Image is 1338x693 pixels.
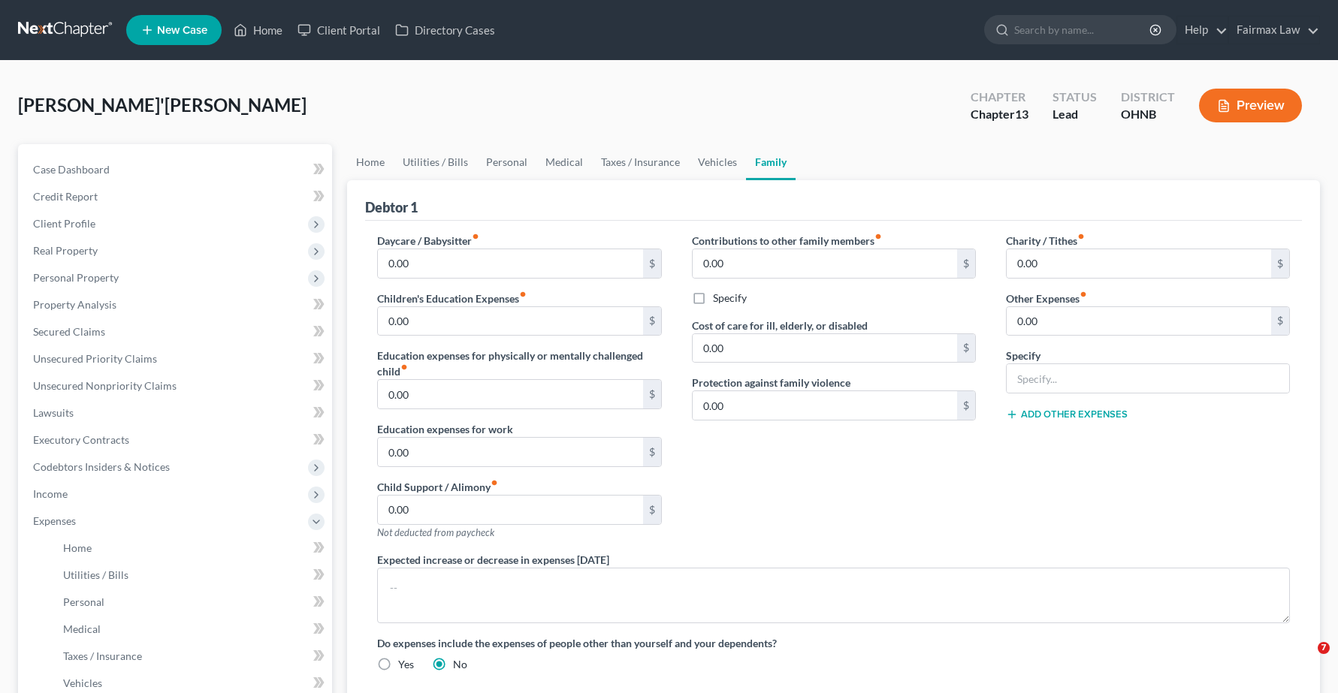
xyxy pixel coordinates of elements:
[21,318,332,345] a: Secured Claims
[1199,89,1302,122] button: Preview
[21,426,332,453] a: Executory Contracts
[21,345,332,372] a: Unsecured Priority Claims
[365,198,418,216] div: Debtor 1
[1053,106,1097,123] div: Lead
[693,334,957,363] input: --
[1007,364,1289,393] input: Specify...
[1006,291,1087,306] label: Other Expenses
[33,298,116,311] span: Property Analysis
[643,380,661,408] div: $
[1014,16,1152,44] input: Search by name...
[63,622,101,635] span: Medical
[378,249,642,278] input: --
[643,307,661,336] div: $
[377,421,513,437] label: Education expenses for work
[746,144,796,180] a: Family
[33,406,74,419] span: Lawsuits
[63,595,104,608] span: Personal
[33,271,119,284] span: Personal Property
[491,479,498,487] i: fiber_manual_record
[477,144,536,180] a: Personal
[33,514,76,527] span: Expenses
[1007,249,1271,278] input: --
[21,156,332,183] a: Case Dashboard
[377,233,479,249] label: Daycare / Babysitter
[51,562,332,589] a: Utilities / Bills
[51,643,332,670] a: Taxes / Insurance
[1080,291,1087,298] i: fiber_manual_record
[33,379,177,392] span: Unsecured Nonpriority Claims
[693,391,957,420] input: --
[957,249,975,278] div: $
[1006,233,1085,249] label: Charity / Tithes
[21,183,332,210] a: Credit Report
[290,17,388,44] a: Client Portal
[693,249,957,278] input: --
[378,307,642,336] input: --
[1007,307,1271,336] input: --
[33,217,95,230] span: Client Profile
[51,589,332,616] a: Personal
[519,291,527,298] i: fiber_manual_record
[21,372,332,399] a: Unsecured Nonpriority Claims
[377,526,494,538] span: Not deducted from paycheck
[388,17,503,44] a: Directory Cases
[378,496,642,524] input: --
[971,89,1028,106] div: Chapter
[398,657,414,672] label: Yes
[377,479,498,495] label: Child Support / Alimony
[453,657,467,672] label: No
[51,616,332,643] a: Medical
[592,144,689,180] a: Taxes / Insurance
[689,144,746,180] a: Vehicles
[1121,89,1175,106] div: District
[63,649,142,662] span: Taxes / Insurance
[536,144,592,180] a: Medical
[33,352,157,365] span: Unsecured Priority Claims
[377,552,609,568] label: Expected increase or decrease in expenses [DATE]
[21,291,332,318] a: Property Analysis
[377,635,1290,651] label: Do expenses include the expenses of people other than yourself and your dependents?
[400,363,408,371] i: fiber_manual_record
[347,144,394,180] a: Home
[1006,348,1040,363] label: Specify
[957,391,975,420] div: $
[33,163,110,176] span: Case Dashboard
[378,438,642,466] input: --
[33,460,170,473] span: Codebtors Insiders & Notices
[1006,408,1128,420] button: Add Other Expenses
[226,17,290,44] a: Home
[63,568,128,581] span: Utilities / Bills
[18,94,307,116] span: [PERSON_NAME]'[PERSON_NAME]
[643,496,661,524] div: $
[643,249,661,278] div: $
[1271,307,1289,336] div: $
[1121,106,1175,123] div: OHNB
[1318,642,1330,654] span: 7
[51,535,332,562] a: Home
[63,676,102,689] span: Vehicles
[472,233,479,240] i: fiber_manual_record
[33,325,105,338] span: Secured Claims
[157,25,207,36] span: New Case
[1177,17,1228,44] a: Help
[1229,17,1319,44] a: Fairmax Law
[1271,249,1289,278] div: $
[713,291,747,306] label: Specify
[33,190,98,203] span: Credit Report
[692,375,850,390] label: Protection against family violence
[33,487,68,500] span: Income
[692,318,868,333] label: Cost of care for ill, elderly, or disabled
[1015,107,1028,121] span: 13
[377,348,661,379] label: Education expenses for physically or mentally challenged child
[643,438,661,466] div: $
[394,144,477,180] a: Utilities / Bills
[957,334,975,363] div: $
[1053,89,1097,106] div: Status
[377,291,527,306] label: Children's Education Expenses
[33,244,98,257] span: Real Property
[378,380,642,408] input: --
[1287,642,1323,678] iframe: Intercom live chat
[692,233,882,249] label: Contributions to other family members
[33,433,129,446] span: Executory Contracts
